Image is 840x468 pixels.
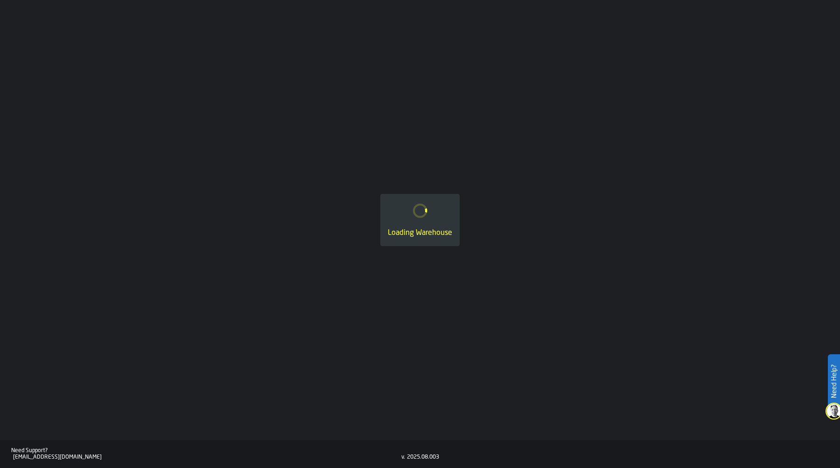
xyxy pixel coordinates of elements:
[11,447,401,454] div: Need Support?
[407,454,439,461] div: 2025.08.003
[13,454,401,461] div: [EMAIL_ADDRESS][DOMAIN_NAME]
[829,355,839,407] label: Need Help?
[401,454,405,461] div: v.
[11,447,401,461] a: Need Support?[EMAIL_ADDRESS][DOMAIN_NAME]
[388,227,452,239] div: Loading Warehouse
